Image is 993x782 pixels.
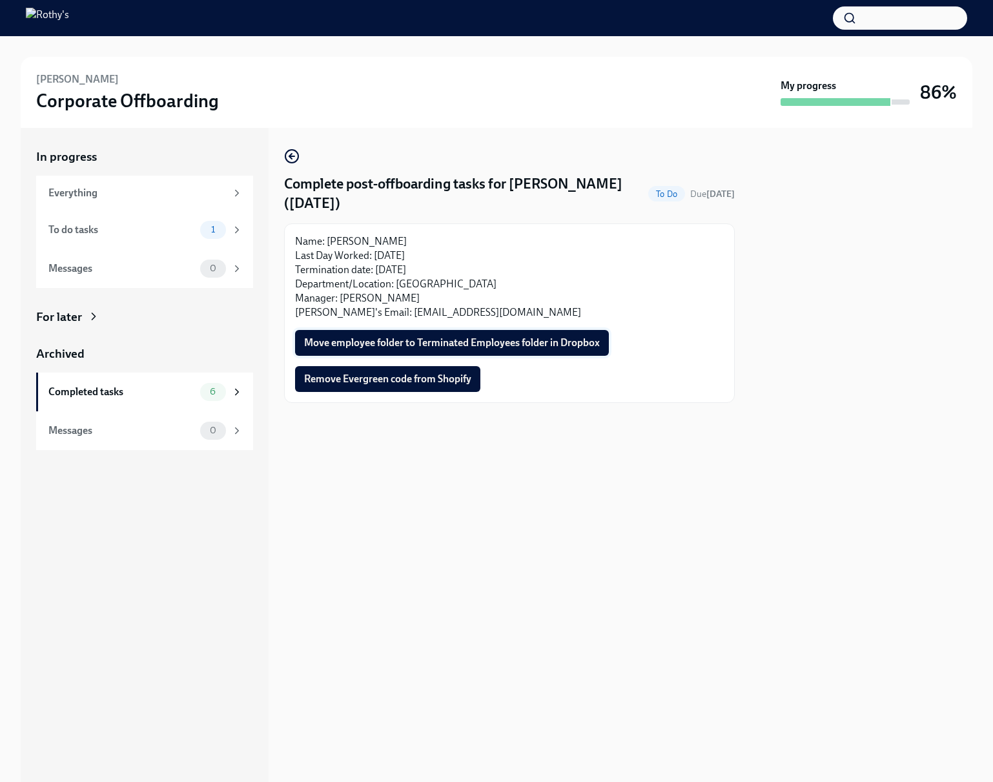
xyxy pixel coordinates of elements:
a: To do tasks1 [36,211,253,249]
div: To do tasks [48,223,195,237]
span: Due [690,189,735,200]
h4: Complete post-offboarding tasks for [PERSON_NAME] ([DATE]) [284,174,643,213]
img: Rothy's [26,8,69,28]
div: For later [36,309,82,325]
button: Move employee folder to Terminated Employees folder in Dropbox [295,330,609,356]
a: Completed tasks6 [36,373,253,411]
a: Messages0 [36,411,253,450]
span: 1 [203,225,223,234]
span: To Do [648,189,685,199]
div: Completed tasks [48,385,195,399]
span: October 24th, 2025 09:00 [690,188,735,200]
span: 0 [202,426,224,435]
a: Everything [36,176,253,211]
a: For later [36,309,253,325]
a: Messages0 [36,249,253,288]
div: Messages [48,424,195,438]
a: Archived [36,345,253,362]
h6: [PERSON_NAME] [36,72,119,87]
div: Everything [48,186,226,200]
span: Remove Evergreen code from Shopify [304,373,471,386]
a: In progress [36,149,253,165]
div: Messages [48,262,195,276]
p: Name: [PERSON_NAME] Last Day Worked: [DATE] Termination date: [DATE] Department/Location: [GEOGRA... [295,234,724,320]
strong: My progress [781,79,836,93]
span: 0 [202,263,224,273]
button: Remove Evergreen code from Shopify [295,366,480,392]
strong: [DATE] [706,189,735,200]
span: 6 [202,387,223,396]
h3: 86% [920,81,957,104]
h3: Corporate Offboarding [36,89,219,112]
span: Move employee folder to Terminated Employees folder in Dropbox [304,336,600,349]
